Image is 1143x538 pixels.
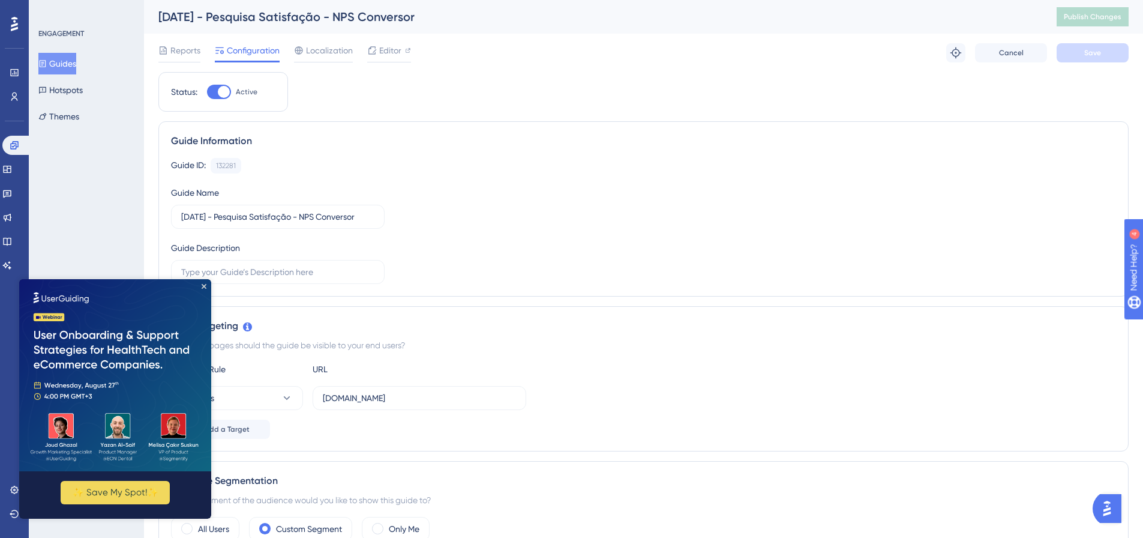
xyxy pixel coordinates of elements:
span: Publish Changes [1064,12,1121,22]
div: Page Targeting [171,319,1116,333]
div: ENGAGEMENT [38,29,84,38]
span: Need Help? [28,3,75,17]
div: Audience Segmentation [171,474,1116,488]
div: Guide Description [171,241,240,255]
div: 4 [83,6,87,16]
button: Publish Changes [1057,7,1129,26]
input: Type your Guide’s Name here [181,210,374,223]
span: Active [236,87,257,97]
div: Which segment of the audience would you like to show this guide to? [171,493,1116,507]
button: Guides [38,53,76,74]
label: Only Me [389,522,419,536]
div: Status: [171,85,197,99]
button: Save [1057,43,1129,62]
div: Close Preview [182,5,187,10]
div: 132281 [216,161,236,171]
label: All Users [198,522,229,536]
div: Guide Information [171,134,1116,148]
iframe: UserGuiding AI Assistant Launcher [1093,491,1129,527]
span: Add a Target [205,425,250,434]
input: yourwebsite.com/path [323,391,516,405]
button: Add a Target [171,420,270,439]
button: Themes [38,106,79,127]
span: Localization [306,43,353,58]
div: Guide ID: [171,158,206,174]
span: Cancel [999,48,1024,58]
div: Choose A Rule [171,362,303,376]
label: Custom Segment [276,522,342,536]
div: URL [313,362,445,376]
div: Guide Name [171,186,219,200]
button: Hotspots [38,79,83,101]
div: [DATE] - Pesquisa Satisfação - NPS Conversor [158,8,1027,25]
span: Editor [379,43,401,58]
input: Type your Guide’s Description here [181,265,374,279]
span: Reports [170,43,200,58]
button: contains [171,386,303,410]
button: ✨ Save My Spot!✨ [41,202,151,225]
button: Cancel [975,43,1047,62]
span: Save [1084,48,1101,58]
span: Configuration [227,43,280,58]
div: On which pages should the guide be visible to your end users? [171,338,1116,352]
